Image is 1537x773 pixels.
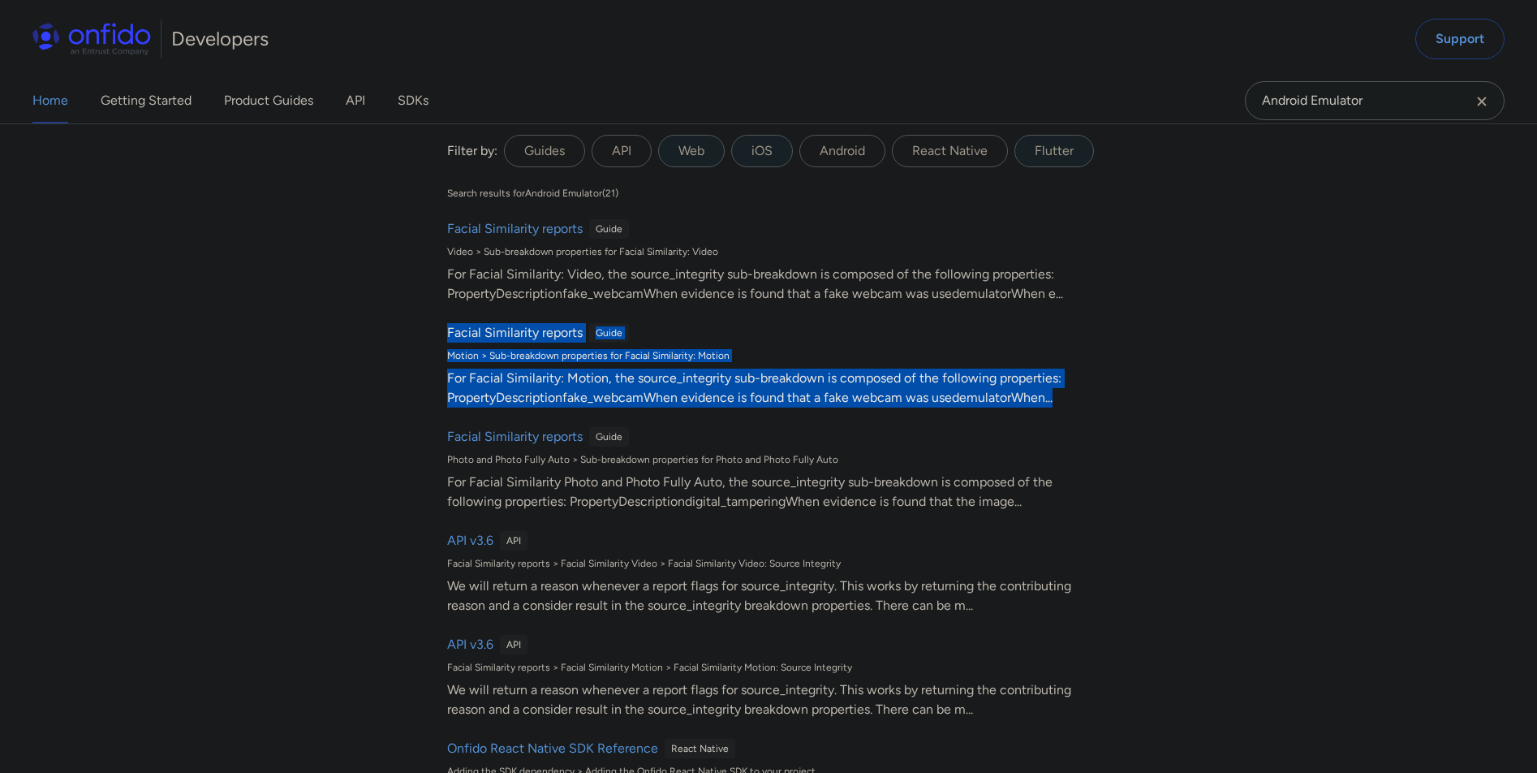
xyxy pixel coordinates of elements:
[171,26,269,52] h1: Developers
[447,531,493,551] h6: API v3.6
[447,557,1103,570] div: Facial Similarity reports > Facial Similarity Video > Facial Similarity Video: Source Integrity
[1245,81,1505,120] input: Onfido search input field
[447,245,1103,258] div: Video > Sub-breakdown properties for Facial Similarity: Video
[500,531,527,551] div: API
[500,635,527,654] div: API
[658,135,725,167] label: Web
[447,661,1103,674] div: Facial Similarity reports > Facial Similarity Motion > Facial Similarity Motion: Source Integrity
[441,317,1109,414] a: Facial Similarity reportsGuideMotion > Sub-breakdown properties for Facial Similarity: MotionFor ...
[447,739,658,758] h6: Onfido React Native SDK Reference
[589,323,629,343] div: Guide
[665,739,735,758] div: React Native
[799,135,885,167] label: Android
[589,427,629,447] div: Guide
[441,525,1109,622] a: API v3.6APIFacial Similarity reports > Facial Similarity Video > Facial Similarity Video: Source ...
[447,577,1103,615] div: We will return a reason whenever a report flags for source_integrity. This works by returning the...
[589,219,629,239] div: Guide
[441,421,1109,518] a: Facial Similarity reportsGuidePhoto and Photo Fully Auto > Sub-breakdown properties for Photo and...
[447,265,1103,304] div: For Facial Similarity: Video, the source_integrity sub-breakdown is composed of the following pro...
[731,135,793,167] label: iOS
[447,473,1103,512] div: For Facial Similarity Photo and Photo Fully Auto, the source_integrity sub-breakdown is composed ...
[1415,19,1505,59] a: Support
[32,78,68,123] a: Home
[447,187,618,200] div: Search results for Android Emulator ( 21 )
[447,635,493,654] h6: API v3.6
[1014,135,1094,167] label: Flutter
[892,135,1008,167] label: React Native
[447,680,1103,719] div: We will return a reason whenever a report flags for source_integrity. This works by returning the...
[447,141,497,161] div: Filter by:
[32,23,151,55] img: Onfido Logo
[224,78,313,123] a: Product Guides
[346,78,365,123] a: API
[447,427,583,447] h6: Facial Similarity reports
[398,78,428,123] a: SDKs
[592,135,652,167] label: API
[504,135,585,167] label: Guides
[101,78,192,123] a: Getting Started
[447,219,583,239] h6: Facial Similarity reports
[447,369,1103,408] div: For Facial Similarity: Motion, the source_integrity sub-breakdown is composed of the following pr...
[447,349,1103,362] div: Motion > Sub-breakdown properties for Facial Similarity: Motion
[441,628,1109,726] a: API v3.6APIFacial Similarity reports > Facial Similarity Motion > Facial Similarity Motion: Sourc...
[1472,92,1492,111] svg: Clear search field button
[447,323,583,343] h6: Facial Similarity reports
[447,453,1103,466] div: Photo and Photo Fully Auto > Sub-breakdown properties for Photo and Photo Fully Auto
[441,213,1109,310] a: Facial Similarity reportsGuideVideo > Sub-breakdown properties for Facial Similarity: VideoFor Fa...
